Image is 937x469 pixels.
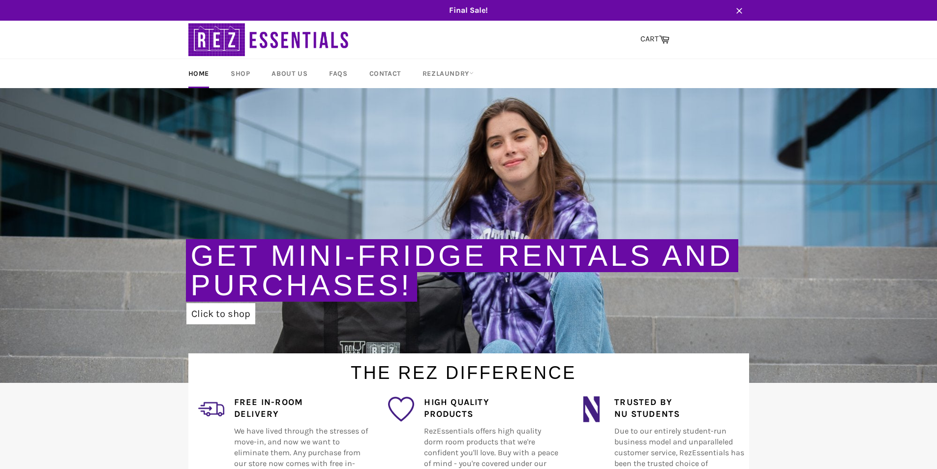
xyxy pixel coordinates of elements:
[388,396,414,422] img: favorite_1.png
[319,59,357,88] a: FAQs
[234,396,368,421] h4: Free In-Room Delivery
[188,21,351,59] img: RezEssentials
[191,239,733,302] a: Get Mini-Fridge Rentals and Purchases!
[221,59,260,88] a: Shop
[614,396,749,421] h4: Trusted by NU Students
[578,396,605,422] img: northwestern_wildcats_tiny.png
[198,396,224,422] img: delivery_2.png
[179,59,219,88] a: Home
[424,396,558,421] h4: High Quality Products
[186,303,255,324] a: Click to shop
[360,59,411,88] a: Contact
[179,5,759,16] span: Final Sale!
[635,29,674,50] a: CART
[179,353,749,385] h1: The Rez Difference
[262,59,317,88] a: About Us
[413,59,484,88] a: RezLaundry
